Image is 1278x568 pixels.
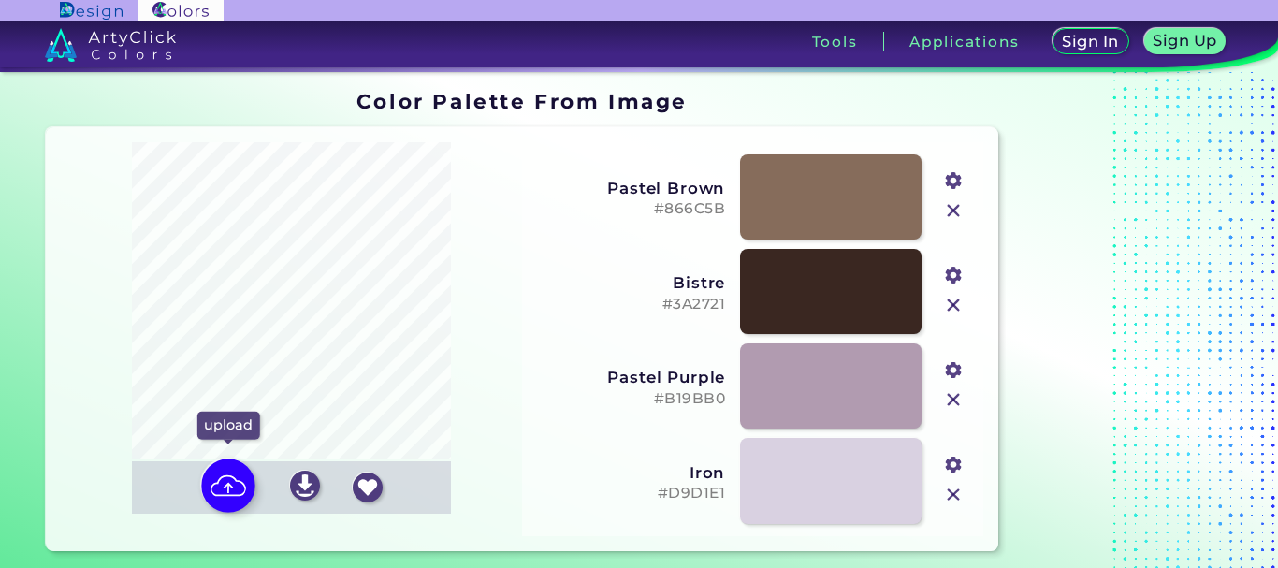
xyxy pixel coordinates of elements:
a: Sign Up [1148,30,1222,53]
h3: Pastel Purple [534,368,725,386]
img: ArtyClick Design logo [60,2,123,20]
p: upload [197,411,259,439]
img: icon_close.svg [941,293,966,317]
h5: #3A2721 [534,296,725,313]
img: icon picture [201,459,255,513]
h5: #866C5B [534,200,725,218]
a: Sign In [1056,30,1126,53]
img: icon_close.svg [941,387,966,412]
img: logo_artyclick_colors_white.svg [45,28,177,62]
h3: Bistre [534,273,725,292]
h3: Tools [812,35,858,49]
img: icon_close.svg [941,483,966,507]
h3: Pastel Brown [534,179,725,197]
h5: #B19BB0 [534,390,725,408]
h3: Applications [909,35,1019,49]
h1: Color Palette From Image [356,87,688,115]
h5: Sign In [1065,35,1116,49]
h5: #D9D1E1 [534,485,725,502]
img: icon_favourite_white.svg [353,473,383,502]
img: icon_download_white.svg [290,471,320,501]
h5: Sign Up [1155,34,1213,48]
h3: Iron [534,463,725,482]
img: icon_close.svg [941,198,966,223]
